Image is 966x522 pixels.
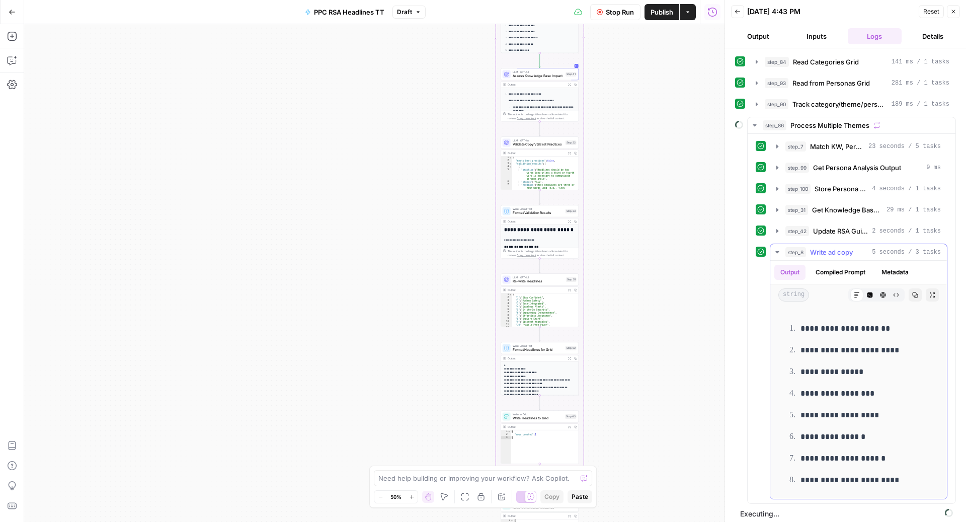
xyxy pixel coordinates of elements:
span: Format Validation Results [513,210,563,215]
span: 4 seconds / 1 tasks [872,184,941,193]
span: Publish [651,7,673,17]
div: Step 43 [565,414,577,419]
span: Store Persona Analysis [815,184,868,194]
span: LLM · GPT-4.1 [513,70,564,74]
g: Edge from step_33 to step_51 [539,258,540,273]
button: Paste [568,490,592,503]
span: 29 ms / 1 tasks [887,205,941,214]
div: Step 51 [566,277,577,282]
span: LLM · GPT-4o [513,138,563,142]
span: Write to Grid [513,412,563,416]
span: LLM · GPT-4.1 [513,275,564,279]
button: Compiled Prompt [810,265,871,280]
div: Output [508,425,565,429]
span: Paste [572,492,588,501]
span: Update RSA Guidelines [813,226,868,236]
div: 1 [501,293,512,296]
div: This output is too large & has been abbreviated for review. to view the full content. [508,249,577,257]
span: step_31 [785,205,808,215]
span: Assess Knowledge Base Impact [513,73,564,79]
g: Edge from step_41 to step_32 [539,121,540,136]
div: Step 33 [566,209,577,213]
div: 2 [501,159,512,162]
span: Copy the output [517,254,536,257]
span: Get Persona Analysis Output [813,163,901,173]
span: 50% [390,493,401,501]
div: 9 [501,317,512,320]
div: 11 [501,323,512,326]
button: 141 ms / 1 tasks [750,54,955,70]
div: Step 32 [566,140,577,145]
button: Draft [392,6,426,19]
div: Write to GridWrite Headlines to GridStep 43Output{ "rows_created":1} [501,410,579,464]
button: 4 seconds / 1 tasks [770,181,947,197]
g: Edge from step_32 to step_33 [539,190,540,204]
span: string [778,288,809,302]
div: Output [508,151,565,155]
div: This output is too large & has been abbreviated for review. to view the full content. [508,112,577,120]
span: 9 ms [926,163,941,172]
div: Output [508,83,565,87]
span: step_8 [785,247,806,257]
span: Write ad copy [810,247,853,257]
button: 23 seconds / 5 tasks [770,138,947,155]
div: 12 [501,326,512,329]
div: Output [508,219,565,223]
div: 7 [501,183,512,204]
button: Publish [645,4,679,20]
span: Get Knowledge Base File [812,205,882,215]
button: 5 seconds / 3 tasks [770,244,947,260]
div: 5 [501,168,512,180]
span: Copy the output [517,117,536,120]
button: Output [731,28,785,44]
span: step_86 [763,120,786,130]
div: 6 [501,180,512,183]
button: 281 ms / 1 tasks [750,75,955,91]
div: Output [508,288,565,292]
div: 5 [501,305,512,308]
div: 2 [501,433,511,436]
span: Write Liquid Text [513,207,563,211]
span: 2 seconds / 1 tasks [872,227,941,236]
span: Toggle code folding, rows 4 through 8 [509,165,512,168]
div: 3 [501,162,512,165]
div: 3 [501,299,512,302]
div: 7 [501,311,512,314]
div: 4 [501,302,512,305]
div: 5 seconds / 3 tasks [770,261,947,499]
span: Reset [923,7,939,16]
div: 2 [501,296,512,299]
span: Copy [544,492,559,501]
span: Toggle code folding, rows 1 through 623 [511,519,514,522]
span: 23 seconds / 5 tasks [868,142,941,151]
span: Read from Personas Grid [792,78,870,88]
span: Toggle code folding, rows 3 through 49 [509,162,512,165]
span: step_90 [765,99,788,109]
span: step_99 [785,163,809,173]
g: Edge from step_52 to step_43 [539,395,540,410]
span: step_7 [785,141,806,152]
span: Format Headlines for Grid [513,347,563,352]
span: 281 ms / 1 tasks [892,79,949,88]
span: Toggle code folding, rows 1 through 84 [509,156,512,159]
span: Write Headlines to Grid [513,416,563,421]
span: Stop Run [606,7,634,17]
button: 189 ms / 1 tasks [750,96,955,112]
div: 8 [501,314,512,317]
span: step_100 [785,184,811,194]
div: 1 [501,156,512,159]
div: Step 52 [566,346,577,350]
button: Stop Run [590,4,640,20]
div: Output [508,356,565,360]
div: 10 [501,320,512,323]
span: Draft [397,8,412,17]
span: Validate Copy VS Best Practices [513,142,563,147]
button: Copy [540,490,563,503]
span: Read Categories Grid [793,57,859,67]
button: 29 ms / 1 tasks [770,202,947,218]
div: 3 [501,436,511,439]
span: Read Generated Headlines [513,505,563,510]
div: 6 [501,308,512,311]
div: Step 41 [566,72,577,77]
button: Inputs [789,28,844,44]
